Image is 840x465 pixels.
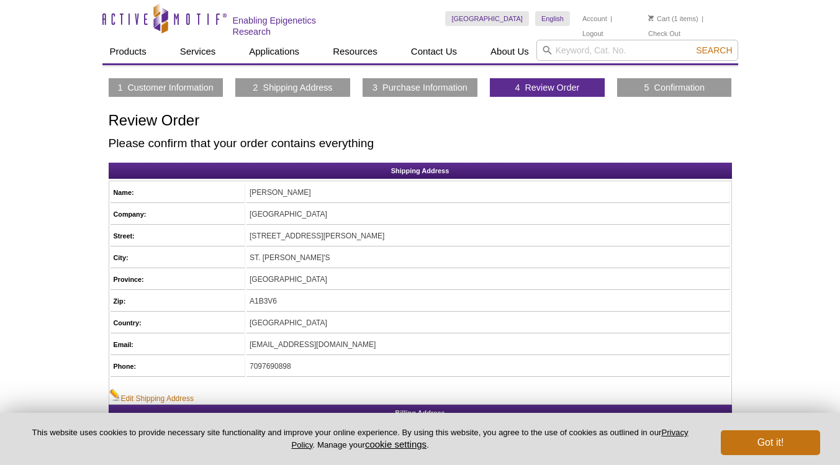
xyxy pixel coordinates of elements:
a: Applications [242,40,307,63]
a: English [535,11,570,26]
a: 1 Customer Information [117,82,213,93]
p: This website uses cookies to provide necessary site functionality and improve your online experie... [20,427,700,451]
li: | [610,11,612,26]
td: [PERSON_NAME] [246,183,730,203]
input: Keyword, Cat. No. [536,40,738,61]
td: [STREET_ADDRESS][PERSON_NAME] [246,226,730,246]
a: Resources [325,40,385,63]
h2: Enabling Epigenetics Research [233,15,355,37]
td: [GEOGRAPHIC_DATA] [246,269,730,290]
td: [GEOGRAPHIC_DATA] [246,313,730,333]
h2: Billing Address [109,405,732,421]
a: 5 Confirmation [644,82,705,93]
h1: Review Order [109,112,732,130]
li: (1 items) [648,11,698,26]
a: Contact Us [404,40,464,63]
td: 7097690898 [246,356,730,377]
img: Your Cart [648,15,654,21]
img: Edit [109,389,121,401]
h5: City: [114,252,242,263]
li: | [702,11,703,26]
button: Got it! [721,430,820,455]
a: 2 Shipping Address [253,82,333,93]
a: Privacy Policy [291,428,688,449]
a: Services [173,40,224,63]
h5: Province: [114,274,242,285]
td: A1B3V6 [246,291,730,312]
a: 3 Purchase Information [373,82,467,93]
button: cookie settings [365,439,427,449]
a: Products [102,40,154,63]
a: Logout [582,29,603,38]
h5: Email: [114,339,242,350]
h5: Street: [114,230,242,242]
a: Cart [648,14,670,23]
h5: Name: [114,187,242,198]
h5: Phone: [114,361,242,372]
h5: Zip: [114,296,242,307]
h2: Shipping Address [109,163,732,179]
a: Edit Shipping Address [109,389,194,404]
h5: Country: [114,317,242,328]
h2: Please confirm that your order contains everything [109,138,732,149]
td: [GEOGRAPHIC_DATA] [246,204,730,225]
a: Account [582,14,607,23]
a: Check Out [648,29,680,38]
a: 4 Review Order [515,82,579,93]
a: About Us [483,40,536,63]
a: [GEOGRAPHIC_DATA] [445,11,529,26]
td: [EMAIL_ADDRESS][DOMAIN_NAME] [246,335,730,355]
button: Search [692,45,736,56]
td: ST. [PERSON_NAME]'S [246,248,730,268]
h5: Company: [114,209,242,220]
span: Search [696,45,732,55]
